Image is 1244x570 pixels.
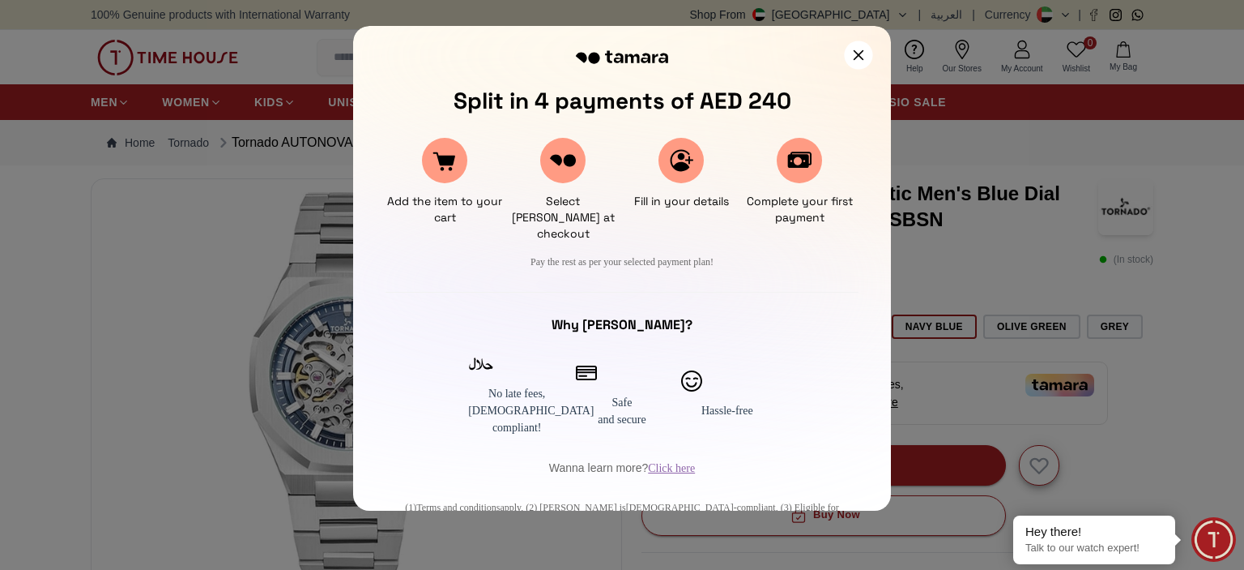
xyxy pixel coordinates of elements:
[1191,517,1236,562] div: Chat Widget
[386,459,858,478] div: Wanna learn more?
[386,193,504,225] p: Add the item to your cart
[504,193,622,242] p: Select [PERSON_NAME] at checkout
[416,502,500,513] a: Terms and conditions
[386,86,858,115] p: Split in 4 payments of AED 240
[386,500,858,546] div: (1) apply, (2) [PERSON_NAME] is , (3) Eligible for customers in [GEOGRAPHIC_DATA] and [GEOGRAPHIC...
[573,394,671,428] div: Safe and secure
[679,402,776,419] div: Hassle-free
[386,315,858,335] div: Why [PERSON_NAME]?
[468,385,565,436] div: No late fees, [DEMOGRAPHIC_DATA] compliant!
[386,255,858,269] div: Pay the rest as per your selected payment plan!
[1025,542,1163,555] p: Talk to our watch expert!
[1025,524,1163,540] div: Hey there!
[634,193,729,209] p: Fill in your details
[740,193,858,225] p: Complete your first payment
[626,502,776,513] a: [DEMOGRAPHIC_DATA]-compliant
[648,462,695,474] a: Click here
